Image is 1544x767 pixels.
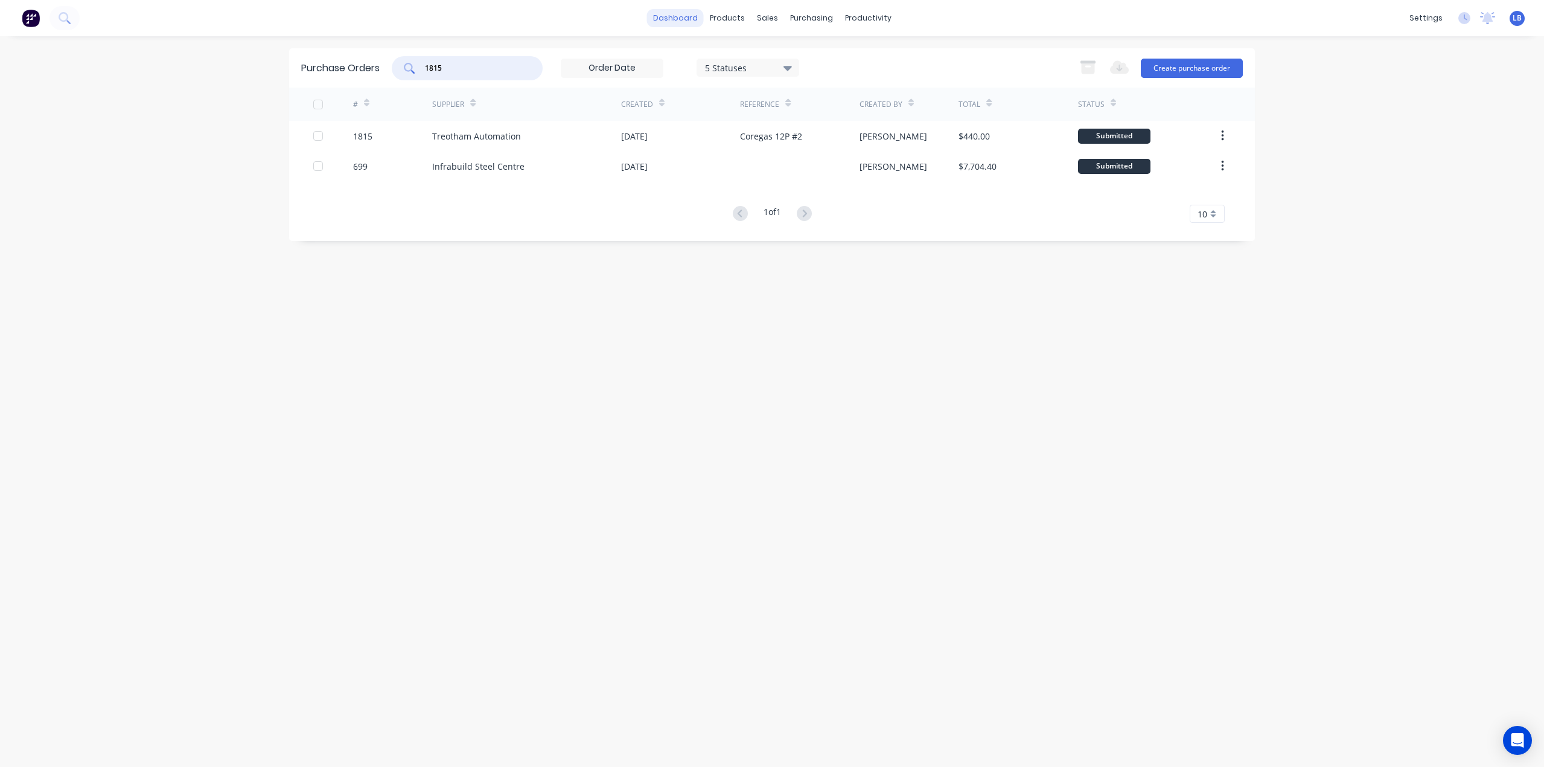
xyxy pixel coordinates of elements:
div: $7,704.40 [959,160,997,173]
input: Order Date [561,59,663,77]
div: Status [1078,99,1105,110]
div: Created [621,99,653,110]
span: LB [1513,13,1522,24]
div: Submitted [1078,129,1150,144]
input: Search purchase orders... [424,62,524,74]
div: 1 of 1 [764,205,781,223]
div: 5 Statuses [705,61,791,74]
div: Coregas 12P #2 [740,130,802,143]
div: purchasing [784,9,839,27]
div: [DATE] [621,160,648,173]
div: productivity [839,9,898,27]
span: 10 [1198,208,1207,220]
div: 699 [353,160,368,173]
img: Factory [22,9,40,27]
button: Create purchase order [1141,59,1243,78]
div: Treotham Automation [432,130,521,143]
div: Supplier [432,99,464,110]
div: Infrabuild Steel Centre [432,160,525,173]
div: Purchase Orders [301,61,380,75]
div: # [353,99,358,110]
div: [PERSON_NAME] [860,130,927,143]
div: Created By [860,99,902,110]
div: [DATE] [621,130,648,143]
div: Submitted [1078,159,1150,174]
div: Reference [740,99,779,110]
div: sales [751,9,784,27]
div: products [704,9,751,27]
div: settings [1403,9,1449,27]
div: Open Intercom Messenger [1503,726,1532,755]
div: 1815 [353,130,372,143]
div: [PERSON_NAME] [860,160,927,173]
div: $440.00 [959,130,990,143]
div: Total [959,99,980,110]
a: dashboard [647,9,704,27]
